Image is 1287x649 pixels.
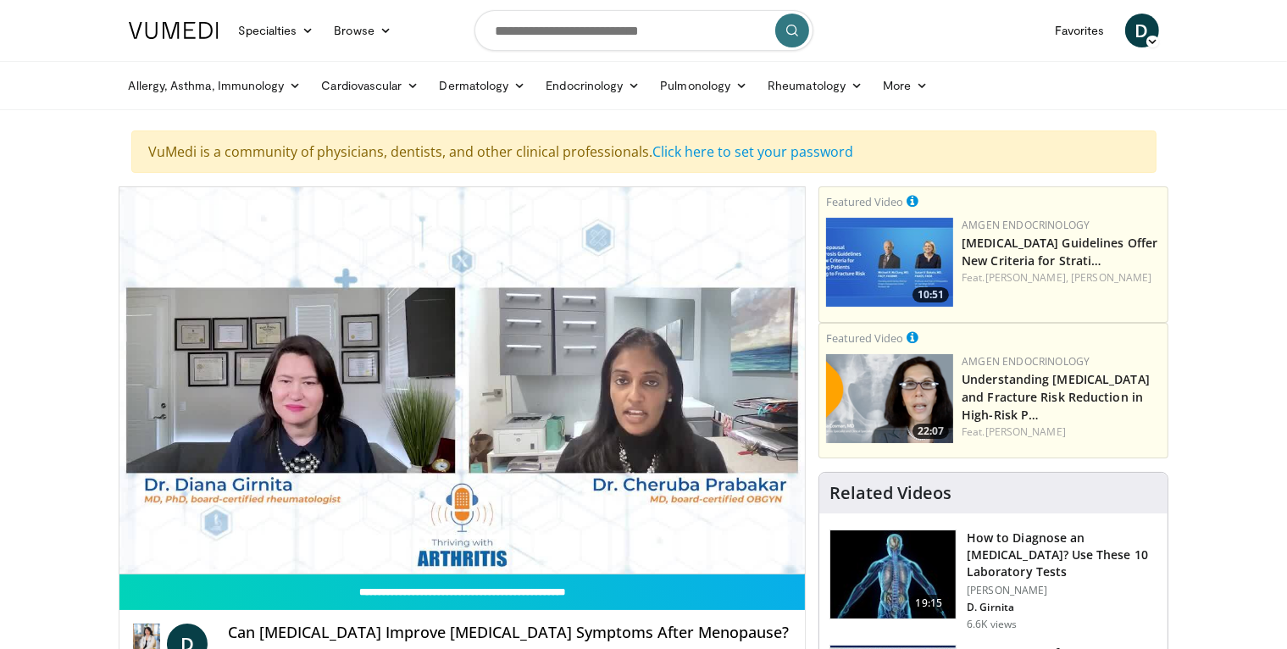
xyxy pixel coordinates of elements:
p: D. Girnita [967,601,1157,614]
a: [PERSON_NAME] [1071,270,1151,285]
div: VuMedi is a community of physicians, dentists, and other clinical professionals. [131,130,1157,173]
h3: How to Diagnose an [MEDICAL_DATA]? Use These 10 Laboratory Tests [967,530,1157,580]
span: 22:07 [913,424,949,439]
small: Featured Video [826,330,903,346]
video-js: Video Player [119,187,806,574]
a: D [1125,14,1159,47]
img: 7b525459-078d-43af-84f9-5c25155c8fbb.png.150x105_q85_crop-smart_upscale.jpg [826,218,953,307]
a: 22:07 [826,354,953,443]
a: [MEDICAL_DATA] Guidelines Offer New Criteria for Strati… [962,235,1157,269]
a: 19:15 How to Diagnose an [MEDICAL_DATA]? Use These 10 Laboratory Tests [PERSON_NAME] D. Girnita 6... [829,530,1157,631]
div: Feat. [962,424,1161,440]
h4: Can [MEDICAL_DATA] Improve [MEDICAL_DATA] Symptoms After Menopause? [228,624,792,642]
a: Specialties [229,14,325,47]
a: 10:51 [826,218,953,307]
a: Browse [324,14,402,47]
a: Amgen Endocrinology [962,354,1090,369]
span: 10:51 [913,287,949,302]
img: 94354a42-e356-4408-ae03-74466ea68b7a.150x105_q85_crop-smart_upscale.jpg [830,530,956,618]
a: Rheumatology [757,69,873,103]
p: [PERSON_NAME] [967,584,1157,597]
a: Dermatology [430,69,536,103]
div: Feat. [962,270,1161,286]
a: Understanding [MEDICAL_DATA] and Fracture Risk Reduction in High-Risk P… [962,371,1150,423]
a: Click here to set your password [653,142,854,161]
span: 19:15 [909,595,950,612]
p: 6.6K views [967,618,1017,631]
a: [PERSON_NAME] [985,424,1066,439]
a: Cardiovascular [311,69,429,103]
a: Pulmonology [650,69,757,103]
h4: Related Videos [829,483,951,503]
img: VuMedi Logo [129,22,219,39]
a: Favorites [1045,14,1115,47]
a: More [873,69,938,103]
a: [PERSON_NAME], [985,270,1068,285]
a: Amgen Endocrinology [962,218,1090,232]
a: Endocrinology [535,69,650,103]
img: c9a25db3-4db0-49e1-a46f-17b5c91d58a1.png.150x105_q85_crop-smart_upscale.png [826,354,953,443]
input: Search topics, interventions [474,10,813,51]
a: Allergy, Asthma, Immunology [119,69,312,103]
small: Featured Video [826,194,903,209]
